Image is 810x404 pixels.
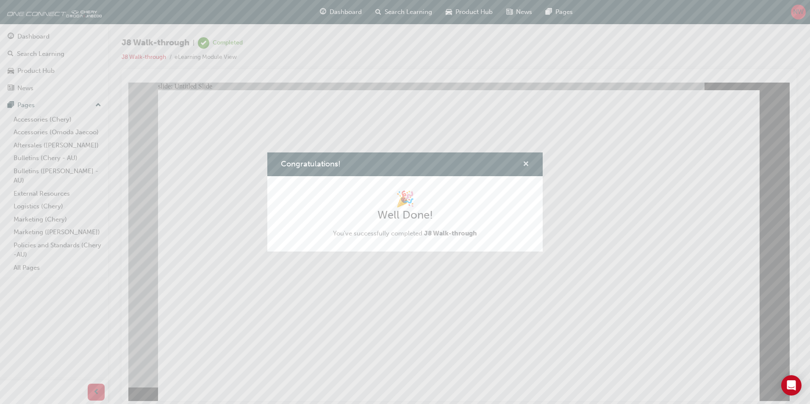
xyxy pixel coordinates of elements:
h1: 🎉 [333,190,477,208]
span: cross-icon [523,161,529,169]
button: cross-icon [523,159,529,170]
div: Congratulations! [267,152,543,252]
span: You've successfully completed [333,229,477,238]
span: Congratulations! [281,159,341,169]
h2: Well Done! [333,208,477,222]
span: J8 Walk-through [424,230,477,237]
div: Open Intercom Messenger [781,375,802,396]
